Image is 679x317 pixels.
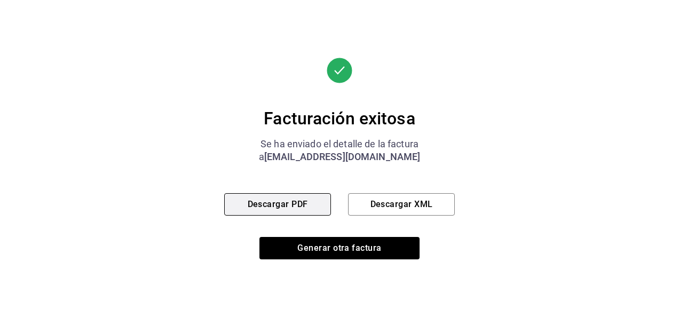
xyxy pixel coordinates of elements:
button: Generar otra factura [259,237,420,259]
button: Descargar XML [348,193,455,216]
button: Descargar PDF [224,193,331,216]
div: Facturación exitosa [224,108,455,129]
span: [EMAIL_ADDRESS][DOMAIN_NAME] [264,151,421,162]
div: a [224,150,455,163]
div: Se ha enviado el detalle de la factura [224,138,455,150]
